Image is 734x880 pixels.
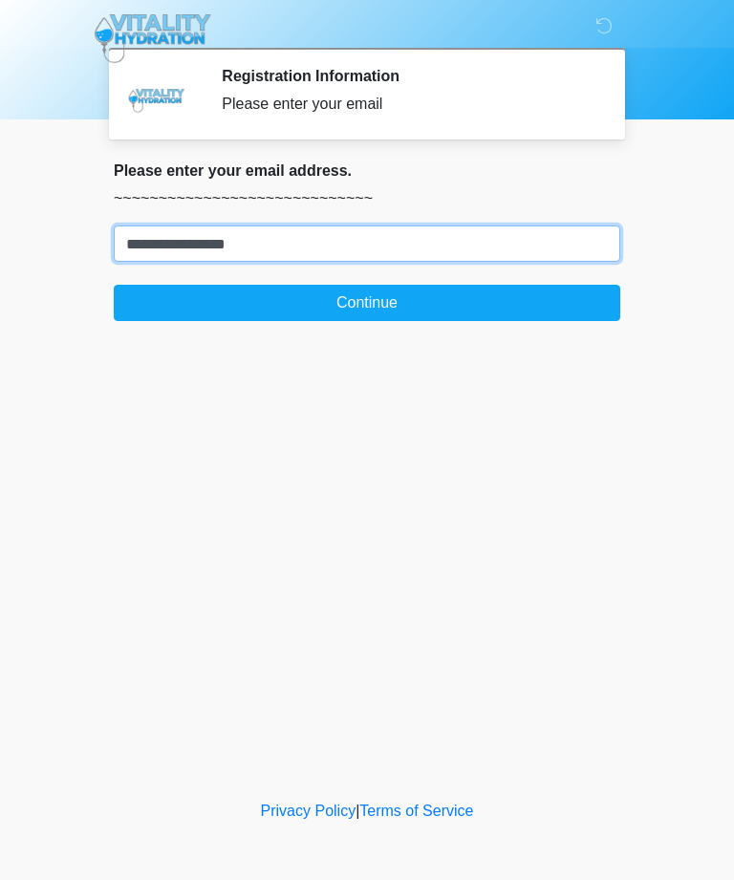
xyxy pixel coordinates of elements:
[356,803,359,819] a: |
[114,187,620,210] p: ~~~~~~~~~~~~~~~~~~~~~~~~~~~~~
[114,161,620,180] h2: Please enter your email address.
[222,93,592,116] div: Please enter your email
[261,803,356,819] a: Privacy Policy
[128,67,185,124] img: Agent Avatar
[114,285,620,321] button: Continue
[359,803,473,819] a: Terms of Service
[95,14,211,63] img: Vitality Hydration Logo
